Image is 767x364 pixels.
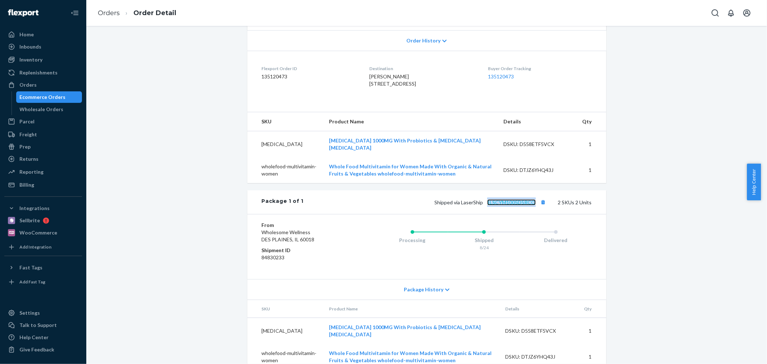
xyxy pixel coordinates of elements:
[708,6,722,20] button: Open Search Box
[19,155,38,163] div: Returns
[448,237,520,244] div: Shipped
[303,197,592,207] div: 2 SKUs 2 Units
[4,141,82,153] a: Prep
[262,247,348,254] dt: Shipment ID
[488,73,514,79] a: 135120473
[4,262,82,273] button: Fast Tags
[262,73,358,80] dd: 135120473
[68,6,82,20] button: Close Navigation
[740,6,754,20] button: Open account menu
[19,168,44,176] div: Reporting
[4,153,82,165] a: Returns
[262,222,348,229] dt: From
[404,286,443,293] span: Package History
[539,197,548,207] button: Copy tracking number
[19,322,57,329] div: Talk to Support
[503,141,571,148] div: DSKU: D558ETF5VCX
[747,164,761,200] button: Help Center
[376,237,448,244] div: Processing
[19,31,34,38] div: Home
[4,344,82,355] button: Give Feedback
[4,227,82,238] a: WooCommerce
[133,9,176,17] a: Order Detail
[578,300,606,318] th: Qty
[323,112,498,131] th: Product Name
[488,65,592,72] dt: Buyer Order Tracking
[724,6,738,20] button: Open notifications
[4,215,82,226] a: Sellbrite
[4,54,82,65] a: Inventory
[19,69,58,76] div: Replenishments
[503,167,571,174] div: DSKU: DTJZ6YHQ43J
[4,116,82,127] a: Parcel
[19,143,31,150] div: Prep
[16,104,82,115] a: Wholesale Orders
[247,112,323,131] th: SKU
[323,300,499,318] th: Product Name
[4,332,82,343] a: Help Center
[487,199,536,205] a: 1LSCYM1005D5RCO
[329,324,481,337] a: [MEDICAL_DATA] 1000MG With Probiotics & [MEDICAL_DATA] [MEDICAL_DATA]
[4,79,82,91] a: Orders
[329,350,492,363] a: Whole Food Multivitamin for Women Made With Organic & Natural Fruits & Vegetables wholefood-multi...
[505,353,573,360] div: DSKU: DTJZ6YHQ43J
[247,318,324,344] td: [MEDICAL_DATA]
[20,106,64,113] div: Wholesale Orders
[19,43,41,50] div: Inbounds
[19,181,34,188] div: Billing
[505,327,573,335] div: DSKU: D558ETF5VCX
[520,237,592,244] div: Delivered
[19,81,37,88] div: Orders
[369,73,416,87] span: [PERSON_NAME] [STREET_ADDRESS]
[92,3,182,24] ol: breadcrumbs
[329,137,481,151] a: [MEDICAL_DATA] 1000MG With Probiotics & [MEDICAL_DATA] [MEDICAL_DATA]
[19,264,42,271] div: Fast Tags
[4,276,82,288] a: Add Fast Tag
[4,129,82,140] a: Freight
[247,157,323,183] td: wholefood-multivitamin-women
[4,41,82,53] a: Inbounds
[19,309,40,317] div: Settings
[19,217,40,224] div: Sellbrite
[576,157,606,183] td: 1
[262,65,358,72] dt: Flexport Order ID
[435,199,548,205] span: Shipped via LaserShip
[19,346,54,353] div: Give Feedback
[498,112,577,131] th: Details
[329,163,492,177] a: Whole Food Multivitamin for Women Made With Organic & Natural Fruits & Vegetables wholefood-multi...
[4,166,82,178] a: Reporting
[262,229,315,242] span: Wholesome Wellness DES PLAINES, IL 60018
[4,203,82,214] button: Integrations
[4,67,82,78] a: Replenishments
[499,300,579,318] th: Details
[576,112,606,131] th: Qty
[576,131,606,158] td: 1
[4,29,82,40] a: Home
[4,179,82,191] a: Billing
[19,131,37,138] div: Freight
[19,118,35,125] div: Parcel
[247,131,323,158] td: [MEDICAL_DATA]
[406,37,440,44] span: Order History
[19,205,50,212] div: Integrations
[4,307,82,319] a: Settings
[19,244,51,250] div: Add Integration
[578,318,606,344] td: 1
[19,334,49,341] div: Help Center
[16,91,82,103] a: Ecommerce Orders
[98,9,120,17] a: Orders
[19,229,57,236] div: WooCommerce
[4,319,82,331] a: Talk to Support
[8,9,38,17] img: Flexport logo
[19,279,45,285] div: Add Fast Tag
[448,245,520,251] div: 8/24
[20,94,66,101] div: Ecommerce Orders
[4,241,82,253] a: Add Integration
[262,197,304,207] div: Package 1 of 1
[369,65,476,72] dt: Destination
[19,56,42,63] div: Inventory
[247,300,324,318] th: SKU
[262,254,348,261] dd: 84830233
